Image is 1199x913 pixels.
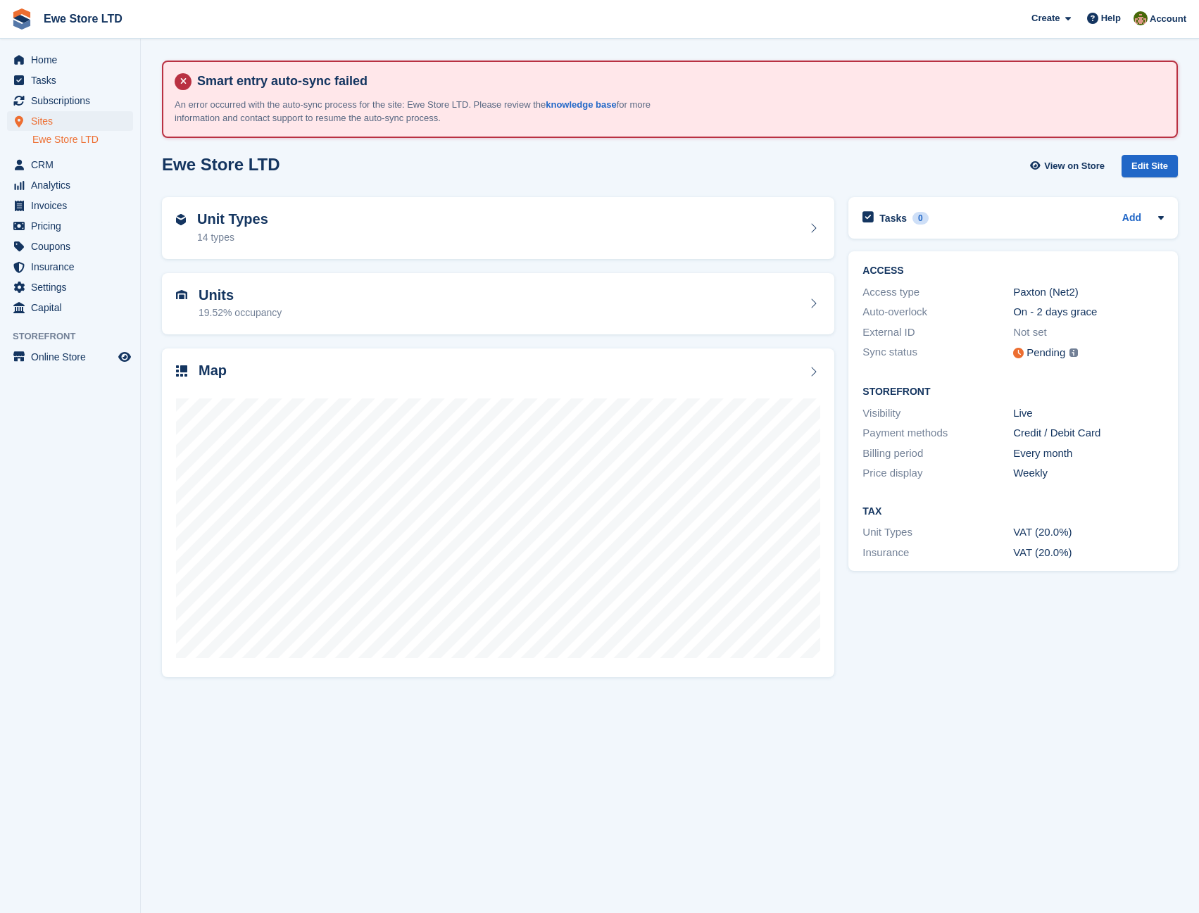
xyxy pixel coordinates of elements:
span: Tasks [31,70,115,90]
h2: Tax [862,506,1164,517]
div: Edit Site [1122,155,1178,178]
div: Sync status [862,344,1013,362]
span: Coupons [31,237,115,256]
h2: Storefront [862,386,1164,398]
div: Auto-overlock [862,304,1013,320]
h2: Units [199,287,282,303]
img: unit-type-icn-2b2737a686de81e16bb02015468b77c625bbabd49415b5ef34ead5e3b44a266d.svg [176,214,186,225]
h2: ACCESS [862,265,1164,277]
a: menu [7,91,133,111]
div: 14 types [197,230,268,245]
a: Units 19.52% occupancy [162,273,834,335]
a: menu [7,237,133,256]
a: Ewe Store LTD [38,7,128,30]
img: Jason Butcher [1134,11,1148,25]
a: Preview store [116,348,133,365]
span: Account [1150,12,1186,26]
div: Billing period [862,446,1013,462]
a: menu [7,70,133,90]
div: VAT (20.0%) [1013,545,1164,561]
span: Home [31,50,115,70]
a: menu [7,257,133,277]
div: Paxton (Net2) [1013,284,1164,301]
div: External ID [862,325,1013,341]
span: Create [1031,11,1060,25]
div: On - 2 days grace [1013,304,1164,320]
img: stora-icon-8386f47178a22dfd0bd8f6a31ec36ba5ce8667c1dd55bd0f319d3a0aa187defe.svg [11,8,32,30]
div: Access type [862,284,1013,301]
div: 0 [912,212,929,225]
a: Map [162,348,834,677]
h4: Smart entry auto-sync failed [192,73,1165,89]
div: Visibility [862,405,1013,422]
div: Not set [1013,325,1164,341]
span: Pricing [31,216,115,236]
span: Invoices [31,196,115,215]
span: Settings [31,277,115,297]
div: Pending [1027,345,1065,361]
span: Analytics [31,175,115,195]
a: Add [1122,210,1141,227]
div: Price display [862,465,1013,481]
span: Storefront [13,329,140,344]
img: unit-icn-7be61d7bf1b0ce9d3e12c5938cc71ed9869f7b940bace4675aadf7bd6d80202e.svg [176,290,187,300]
span: Subscriptions [31,91,115,111]
a: menu [7,50,133,70]
a: menu [7,175,133,195]
a: menu [7,216,133,236]
h2: Tasks [879,212,907,225]
span: Capital [31,298,115,317]
div: Live [1013,405,1164,422]
a: Edit Site [1122,155,1178,184]
a: menu [7,347,133,367]
a: menu [7,298,133,317]
h2: Map [199,363,227,379]
p: An error occurred with the auto-sync process for the site: Ewe Store LTD. Please review the for m... [175,98,667,125]
a: menu [7,277,133,297]
a: Unit Types 14 types [162,197,834,259]
a: knowledge base [546,99,616,110]
div: 19.52% occupancy [199,306,282,320]
span: Help [1101,11,1121,25]
span: Online Store [31,347,115,367]
span: Sites [31,111,115,131]
a: View on Store [1028,155,1110,178]
div: Payment methods [862,425,1013,441]
span: CRM [31,155,115,175]
div: Every month [1013,446,1164,462]
img: icon-info-grey-7440780725fd019a000dd9b08b2336e03edf1995a4989e88bcd33f0948082b44.svg [1069,348,1078,357]
span: View on Store [1044,159,1105,173]
h2: Unit Types [197,211,268,227]
span: Insurance [31,257,115,277]
div: Credit / Debit Card [1013,425,1164,441]
h2: Ewe Store LTD [162,155,280,174]
div: Insurance [862,545,1013,561]
div: Weekly [1013,465,1164,481]
a: Ewe Store LTD [32,133,133,146]
a: menu [7,155,133,175]
div: Unit Types [862,524,1013,541]
img: map-icn-33ee37083ee616e46c38cad1a60f524a97daa1e2b2c8c0bc3eb3415660979fc1.svg [176,365,187,377]
a: menu [7,196,133,215]
a: menu [7,111,133,131]
div: VAT (20.0%) [1013,524,1164,541]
